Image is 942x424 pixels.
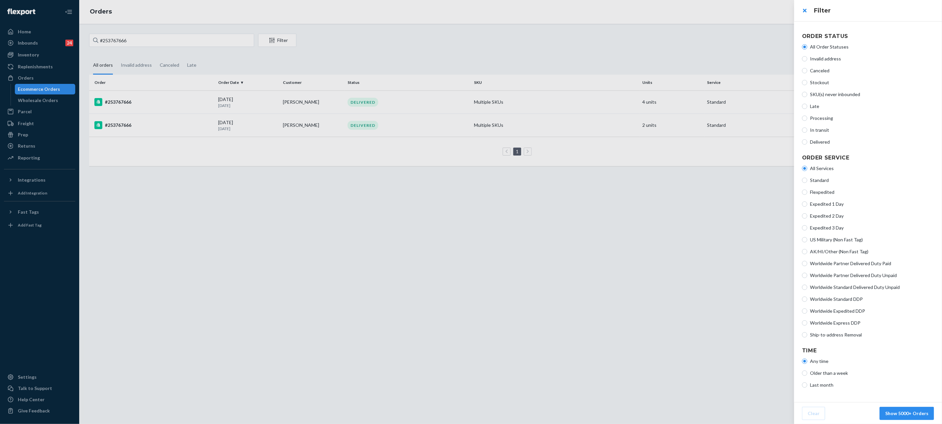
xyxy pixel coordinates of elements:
[802,297,807,302] input: Worldwide Standard DDP
[810,91,934,98] span: SKU(s) never inbounded
[814,6,934,15] h3: Filter
[810,44,934,50] span: All Order Statuses
[810,139,934,145] span: Delivered
[802,154,934,162] h4: Order Service
[810,284,934,291] span: Worldwide Standard Delivered Duty Unpaid
[802,80,807,85] input: Stockout
[810,103,934,110] span: Late
[802,320,807,326] input: Worldwide Express DDP
[802,116,807,121] input: Processing
[810,260,934,267] span: Worldwide Partner Delivered Duty Paid
[810,201,934,207] span: Expedited 1 Day
[802,382,807,388] input: Last month
[810,213,934,219] span: Expedited 2 Day
[810,320,934,326] span: Worldwide Express DDP
[802,32,934,40] h4: Order Status
[802,44,807,50] input: All Order Statuses
[810,127,934,133] span: In transit
[810,177,934,184] span: Standard
[810,225,934,231] span: Expedited 3 Day
[802,190,807,195] input: Flexpedited
[802,56,807,61] input: Invalid address
[802,261,807,266] input: Worldwide Partner Delivered Duty Paid
[810,272,934,279] span: Worldwide Partner Delivered Duty Unpaid
[802,139,807,145] input: Delivered
[810,67,934,74] span: Canceled
[802,225,807,230] input: Expedited 3 Day
[802,273,807,278] input: Worldwide Partner Delivered Duty Unpaid
[802,213,807,219] input: Expedited 2 Day
[802,347,934,355] h4: Time
[802,92,807,97] input: SKU(s) never inbounded
[810,115,934,122] span: Processing
[810,236,934,243] span: US Military (Non Fast Tag)
[810,55,934,62] span: Invalid address
[810,332,934,338] span: Ship-to-address Removal
[802,371,807,376] input: Older than a week
[810,248,934,255] span: AK/HI/Other (Non Fast Tag)
[802,166,807,171] input: All Services
[810,358,934,365] span: Any time
[802,285,807,290] input: Worldwide Standard Delivered Duty Unpaid
[802,249,807,254] input: AK/HI/Other (Non Fast Tag)
[798,4,811,17] button: close
[810,382,934,388] span: Last month
[802,127,807,133] input: In transit
[802,201,807,207] input: Expedited 1 Day
[802,407,825,420] button: Clear
[802,359,807,364] input: Any time
[810,79,934,86] span: Stockout
[810,370,934,376] span: Older than a week
[810,308,934,314] span: Worldwide Expedited DDP
[810,189,934,195] span: Flexpedited
[802,237,807,242] input: US Military (Non Fast Tag)
[810,165,934,172] span: All Services
[880,407,934,420] button: Show 5000+ Orders
[802,68,807,73] input: Canceled
[802,104,807,109] input: Late
[802,332,807,337] input: Ship-to-address Removal
[810,296,934,302] span: Worldwide Standard DDP
[802,308,807,314] input: Worldwide Expedited DDP
[802,178,807,183] input: Standard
